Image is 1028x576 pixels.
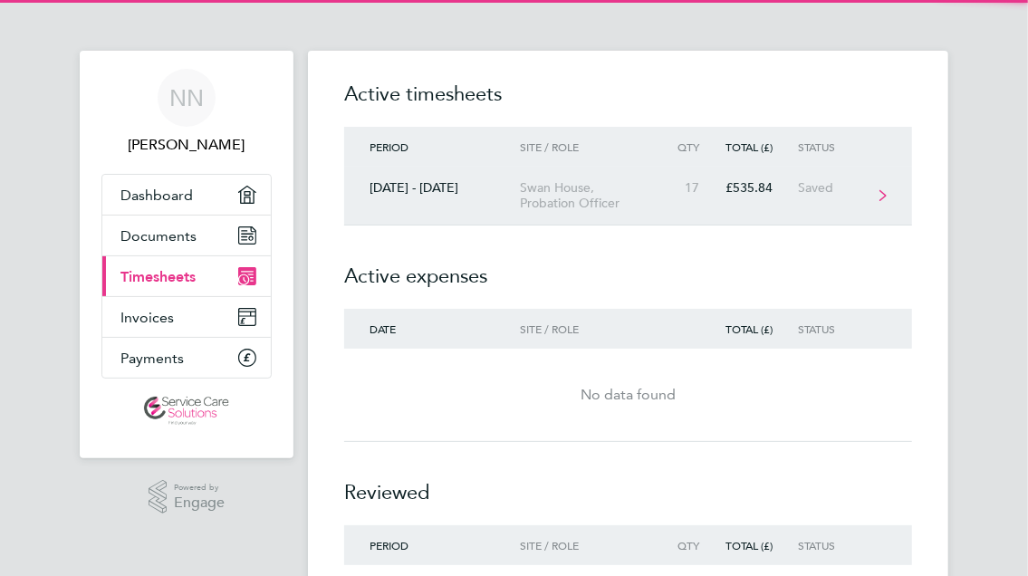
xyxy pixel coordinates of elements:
[120,187,193,204] span: Dashboard
[344,322,520,335] div: Date
[725,180,799,196] div: £535.84
[520,539,668,552] div: Site / Role
[520,322,668,335] div: Site / Role
[101,134,272,156] span: Nicole Nyamwiza
[520,180,668,211] div: Swan House, Probation Officer
[799,539,879,552] div: Status
[370,139,408,154] span: Period
[725,140,799,153] div: Total (£)
[344,384,912,406] div: No data found
[344,226,912,309] h2: Active expenses
[668,180,725,196] div: 17
[102,297,271,337] a: Invoices
[101,397,272,426] a: Go to home page
[120,309,174,326] span: Invoices
[344,180,520,196] div: [DATE] - [DATE]
[169,86,204,110] span: NN
[370,538,408,552] span: Period
[725,322,799,335] div: Total (£)
[344,442,912,525] h2: Reviewed
[520,140,668,153] div: Site / Role
[174,495,225,511] span: Engage
[344,167,912,226] a: [DATE] - [DATE]Swan House, Probation Officer17£535.84Saved
[668,140,725,153] div: Qty
[80,51,293,458] nav: Main navigation
[799,322,879,335] div: Status
[101,69,272,156] a: NN[PERSON_NAME]
[799,180,879,196] div: Saved
[102,256,271,296] a: Timesheets
[725,539,799,552] div: Total (£)
[799,140,879,153] div: Status
[102,175,271,215] a: Dashboard
[149,480,226,514] a: Powered byEngage
[144,397,229,426] img: servicecare-logo-retina.png
[102,216,271,255] a: Documents
[120,227,197,245] span: Documents
[174,480,225,495] span: Powered by
[102,338,271,378] a: Payments
[120,350,184,367] span: Payments
[120,268,196,285] span: Timesheets
[344,80,912,127] h2: Active timesheets
[668,539,725,552] div: Qty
